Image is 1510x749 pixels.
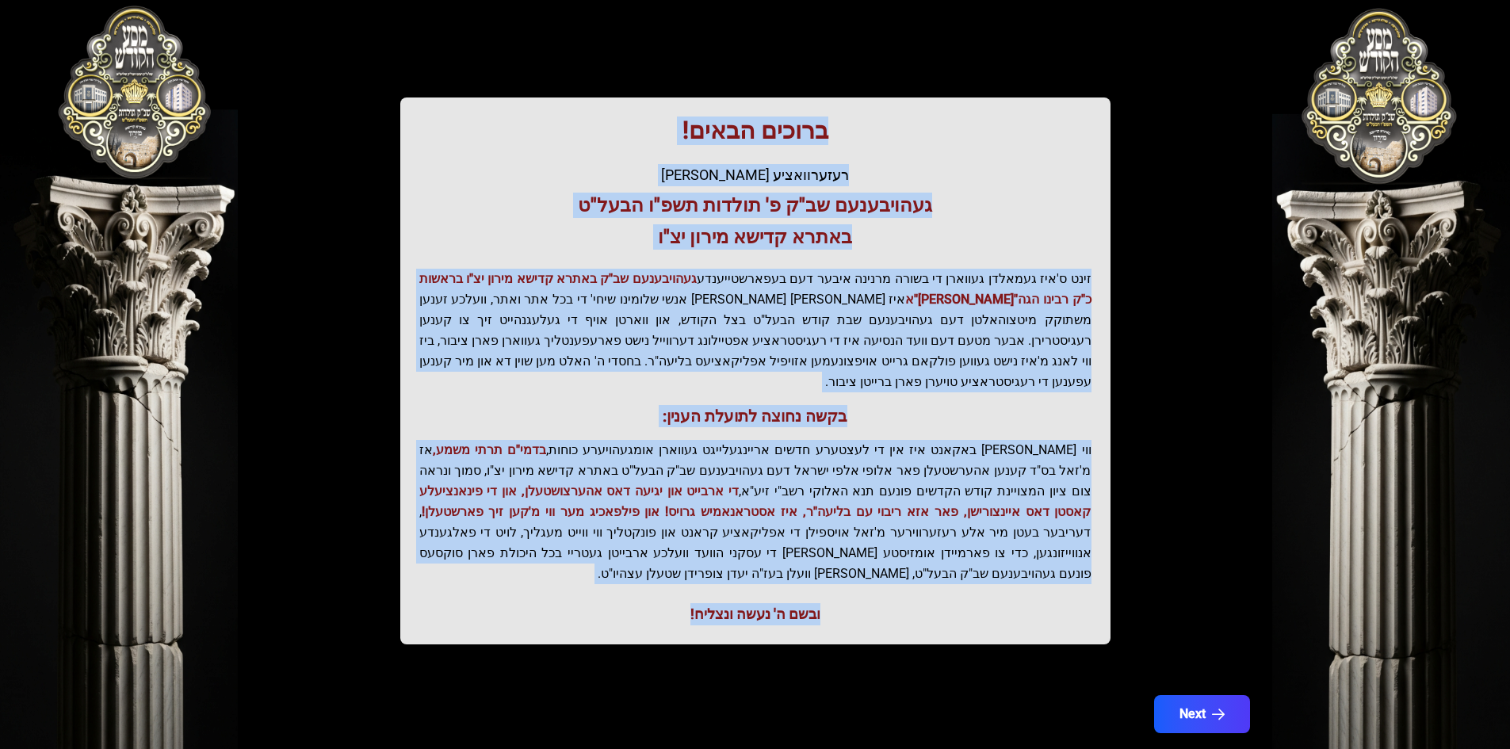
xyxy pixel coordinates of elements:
[419,271,1091,307] span: געהויבענעם שב"ק באתרא קדישא מירון יצ"ו בראשות כ"ק רבינו הגה"[PERSON_NAME]"א
[1154,695,1250,733] button: Next
[419,117,1091,145] h1: ברוכים הבאים!
[419,405,1091,427] h3: בקשה נחוצה לתועלת הענין:
[419,193,1091,218] h3: געהויבענעם שב"ק פ' תולדות תשפ"ו הבעל"ט
[419,224,1091,250] h3: באתרא קדישא מירון יצ"ו
[419,603,1091,625] div: ובשם ה' נעשה ונצליח!
[419,269,1091,392] p: זינט ס'איז געמאלדן געווארן די בשורה מרנינה איבער דעם בעפארשטייענדע איז [PERSON_NAME] [PERSON_NAME...
[419,164,1091,186] div: רעזערוואציע [PERSON_NAME]
[433,442,546,457] span: בדמי"ם תרתי משמע,
[419,440,1091,584] p: ווי [PERSON_NAME] באקאנט איז אין די לעצטערע חדשים אריינגעלייגט געווארן אומגעהויערע כוחות, אז מ'זא...
[419,483,1091,519] span: די ארבייט און יגיעה דאס אהערצושטעלן, און די פינאנציעלע קאסטן דאס איינצורישן, פאר אזא ריבוי עם בלי...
